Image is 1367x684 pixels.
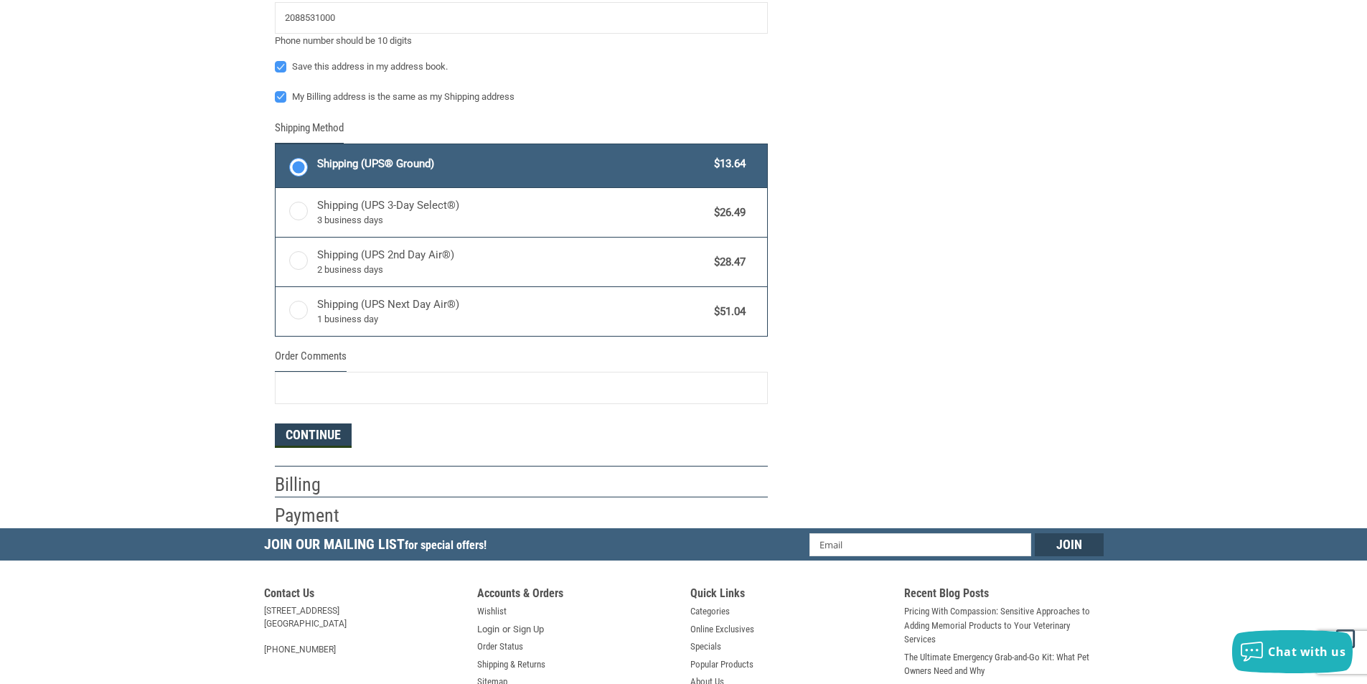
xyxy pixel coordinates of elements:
[317,263,708,277] span: 2 business days
[275,34,768,48] div: Phone number should be 10 digits
[1268,644,1345,660] span: Chat with us
[317,213,708,228] span: 3 business days
[477,604,507,619] a: Wishlist
[690,657,753,672] a: Popular Products
[904,604,1104,647] a: Pricing With Compassion: Sensitive Approaches to Adding Memorial Products to Your Veterinary Serv...
[477,640,523,654] a: Order Status
[708,156,746,172] span: $13.64
[690,604,730,619] a: Categories
[1035,533,1104,556] input: Join
[477,657,545,672] a: Shipping & Returns
[477,586,677,604] h5: Accounts & Orders
[317,247,708,277] span: Shipping (UPS 2nd Day Air®)
[904,586,1104,604] h5: Recent Blog Posts
[494,622,519,637] span: or
[708,304,746,320] span: $51.04
[264,604,464,656] address: [STREET_ADDRESS] [GEOGRAPHIC_DATA] [PHONE_NUMBER]
[809,533,1031,556] input: Email
[690,640,721,654] a: Specials
[317,156,708,172] span: Shipping (UPS® Ground)
[690,586,890,604] h5: Quick Links
[275,473,359,497] h2: Billing
[317,312,708,327] span: 1 business day
[904,650,1104,678] a: The Ultimate Emergency Grab-and-Go Kit: What Pet Owners Need and Why
[275,504,359,528] h2: Payment
[264,528,494,565] h5: Join Our Mailing List
[690,622,754,637] a: Online Exclusives
[275,423,352,448] button: Continue
[708,205,746,221] span: $26.49
[275,61,768,72] label: Save this address in my address book.
[275,91,768,103] label: My Billing address is the same as my Shipping address
[275,120,344,144] legend: Shipping Method
[477,622,499,637] a: Login
[317,197,708,228] span: Shipping (UPS 3-Day Select®)
[275,348,347,372] legend: Order Comments
[317,296,708,327] span: Shipping (UPS Next Day Air®)
[513,622,544,637] a: Sign Up
[405,538,487,552] span: for special offers!
[264,586,464,604] h5: Contact Us
[1232,630,1353,673] button: Chat with us
[708,254,746,271] span: $28.47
